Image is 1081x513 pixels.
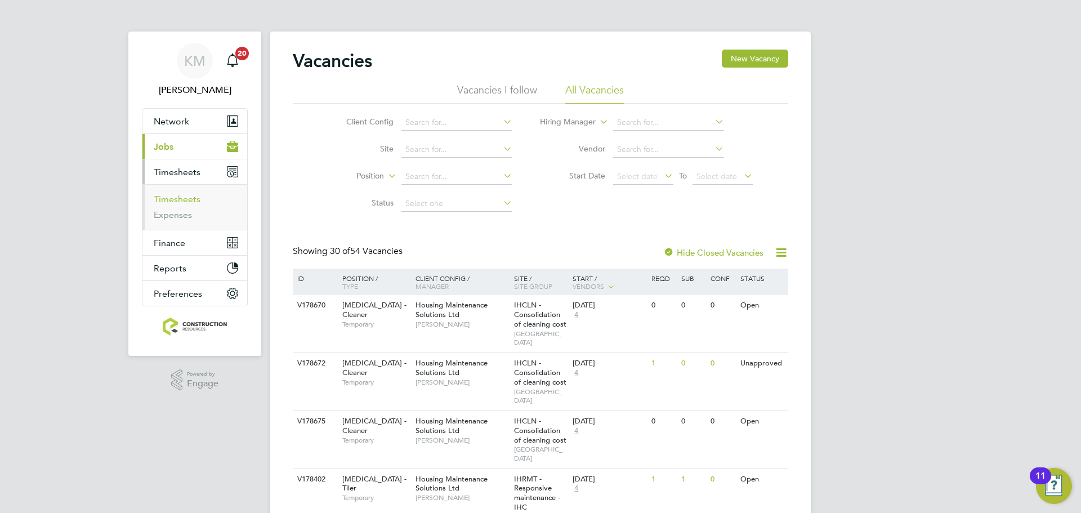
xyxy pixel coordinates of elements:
span: Housing Maintenance Solutions Ltd [416,358,488,377]
span: Vendors [573,282,604,291]
span: Preferences [154,288,202,299]
a: Go to home page [142,318,248,336]
span: 4 [573,426,580,436]
button: Timesheets [142,159,247,184]
span: Network [154,116,189,127]
div: Sub [678,269,708,288]
label: Hide Closed Vacancies [663,247,763,258]
span: Type [342,282,358,291]
span: Housing Maintenance Solutions Ltd [416,416,488,435]
div: 0 [678,295,708,316]
input: Search for... [401,142,512,158]
a: KM[PERSON_NAME] [142,43,248,97]
div: Showing [293,246,405,257]
span: Jobs [154,141,173,152]
span: IHCLN - Consolidation of cleaning cost [514,416,566,445]
span: Manager [416,282,449,291]
label: Hiring Manager [531,117,596,128]
div: 11 [1035,476,1046,490]
span: Temporary [342,436,410,445]
span: Temporary [342,493,410,502]
div: Status [738,269,787,288]
div: Reqd [649,269,678,288]
div: 1 [649,469,678,490]
div: Conf [708,269,737,288]
span: Site Group [514,282,552,291]
input: Search for... [401,115,512,131]
div: V178402 [294,469,334,490]
div: Start / [570,269,649,297]
button: Network [142,109,247,133]
div: Timesheets [142,184,247,230]
div: [DATE] [573,359,646,368]
span: [GEOGRAPHIC_DATA] [514,445,568,462]
div: 0 [708,469,737,490]
label: Start Date [540,171,605,181]
a: 20 [221,43,244,79]
span: Powered by [187,369,218,379]
div: V178672 [294,353,334,374]
span: [PERSON_NAME] [416,436,508,445]
div: 0 [708,295,737,316]
a: Powered byEngage [171,369,219,391]
div: [DATE] [573,301,646,310]
div: Open [738,411,787,432]
span: IHCLN - Consolidation of cleaning cost [514,300,566,329]
div: V178675 [294,411,334,432]
button: Open Resource Center, 11 new notifications [1036,468,1072,504]
div: 1 [678,469,708,490]
span: [GEOGRAPHIC_DATA] [514,387,568,405]
label: Client Config [329,117,394,127]
span: [PERSON_NAME] [416,378,508,387]
span: [PERSON_NAME] [416,493,508,502]
span: 30 of [330,246,350,257]
span: IHRMT - Responsive maintenance - IHC [514,474,560,512]
div: [DATE] [573,475,646,484]
span: 4 [573,310,580,320]
div: Position / [334,269,413,296]
span: KM [184,53,206,68]
label: Site [329,144,394,154]
span: 20 [235,47,249,60]
div: V178670 [294,295,334,316]
div: ID [294,269,334,288]
div: Site / [511,269,570,296]
h2: Vacancies [293,50,372,72]
span: [GEOGRAPHIC_DATA] [514,329,568,347]
span: Temporary [342,378,410,387]
span: [PERSON_NAME] [416,320,508,329]
span: [MEDICAL_DATA] - Tiler [342,474,407,493]
label: Status [329,198,394,208]
div: 0 [649,411,678,432]
span: IHCLN - Consolidation of cleaning cost [514,358,566,387]
span: Temporary [342,320,410,329]
nav: Main navigation [128,32,261,356]
img: construction-resources-logo-retina.png [163,318,227,336]
input: Search for... [613,115,724,131]
span: Reports [154,263,186,274]
span: Timesheets [154,167,200,177]
label: Vendor [540,144,605,154]
div: [DATE] [573,417,646,426]
label: Position [319,171,384,182]
span: Kacy Melton [142,83,248,97]
li: Vacancies I follow [457,83,537,104]
div: Open [738,469,787,490]
span: Select date [696,171,737,181]
div: 0 [708,353,737,374]
button: New Vacancy [722,50,788,68]
button: Reports [142,256,247,280]
button: Preferences [142,281,247,306]
div: 0 [678,353,708,374]
li: All Vacancies [565,83,624,104]
div: Open [738,295,787,316]
div: 0 [708,411,737,432]
span: Housing Maintenance Solutions Ltd [416,474,488,493]
input: Select one [401,196,512,212]
span: To [676,168,690,183]
a: Timesheets [154,194,200,204]
span: [MEDICAL_DATA] - Cleaner [342,358,407,377]
span: Finance [154,238,185,248]
div: Client Config / [413,269,511,296]
span: 4 [573,484,580,493]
